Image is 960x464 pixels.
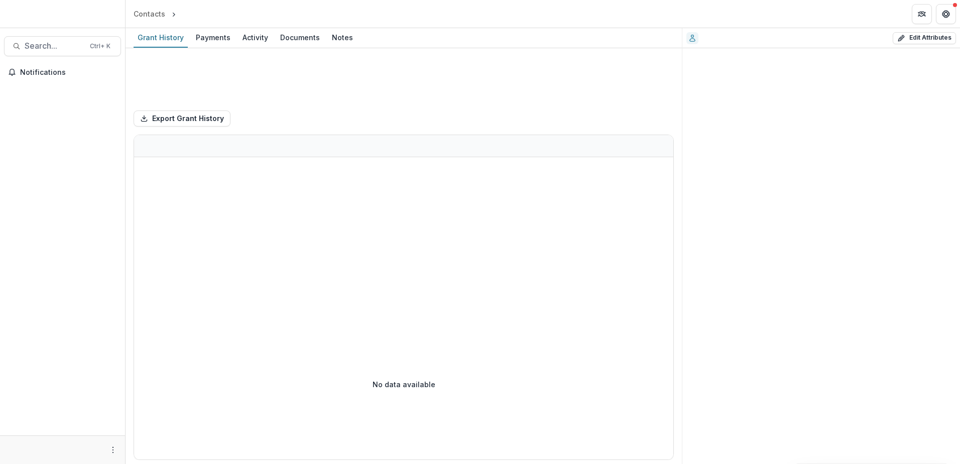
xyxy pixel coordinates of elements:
[25,41,84,51] span: Search...
[192,28,234,48] a: Payments
[4,36,121,56] button: Search...
[328,30,357,45] div: Notes
[134,9,165,19] div: Contacts
[936,4,956,24] button: Get Help
[276,28,324,48] a: Documents
[893,32,956,44] button: Edit Attributes
[373,379,435,390] p: No data available
[134,110,230,127] button: Export Grant History
[88,41,112,52] div: Ctrl + K
[130,7,169,21] a: Contacts
[192,30,234,45] div: Payments
[134,28,188,48] a: Grant History
[20,68,117,77] span: Notifications
[134,30,188,45] div: Grant History
[107,444,119,456] button: More
[238,28,272,48] a: Activity
[4,64,121,80] button: Notifications
[912,4,932,24] button: Partners
[276,30,324,45] div: Documents
[328,28,357,48] a: Notes
[238,30,272,45] div: Activity
[130,7,221,21] nav: breadcrumb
